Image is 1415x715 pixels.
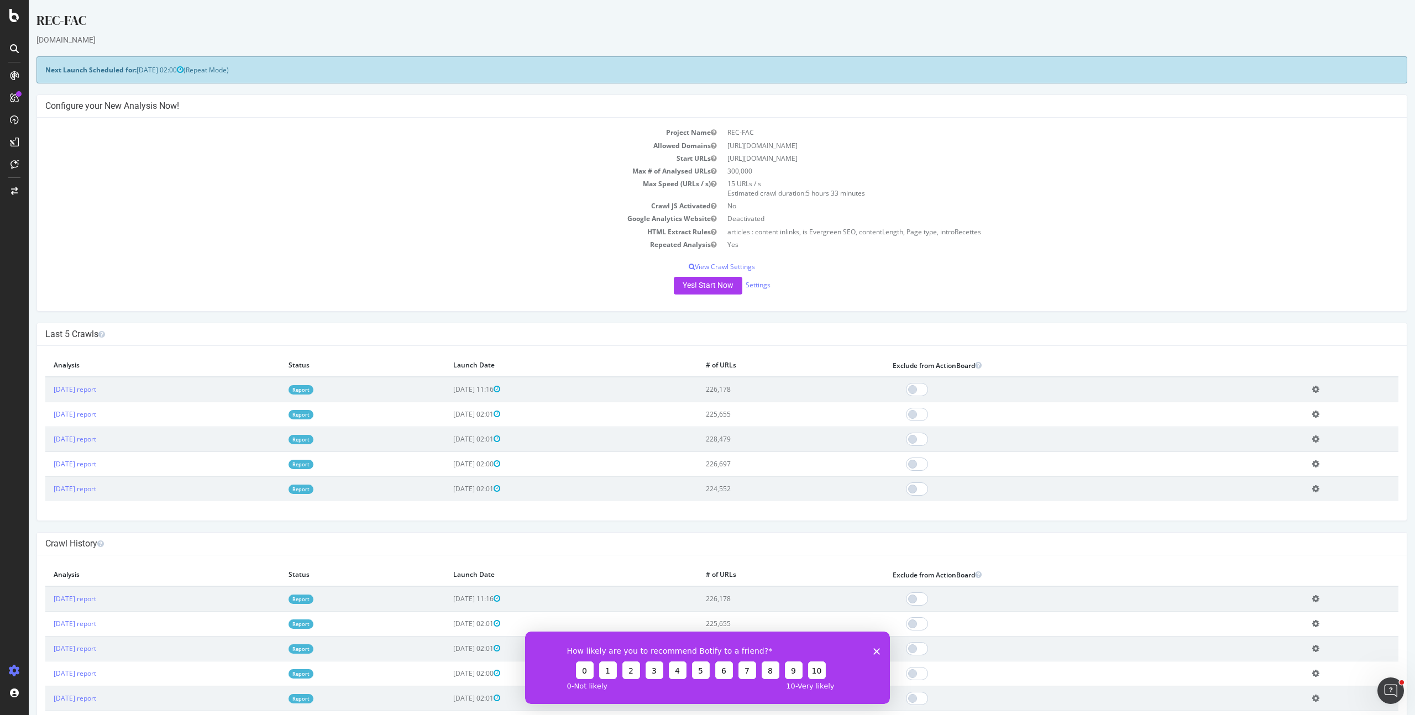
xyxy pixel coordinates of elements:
td: REC-FAC [693,126,1370,139]
a: Report [260,410,285,419]
th: Exclude from ActionBoard [856,564,1275,586]
span: [DATE] 11:16 [424,385,471,394]
a: [DATE] report [25,409,67,419]
th: # of URLs [669,354,856,377]
th: Exclude from ActionBoard [856,354,1275,377]
a: Report [260,460,285,469]
a: Report [260,435,285,444]
td: 225,655 [669,611,856,636]
p: View Crawl Settings [17,262,1370,271]
span: [DATE] 11:16 [424,594,471,603]
td: 228,479 [669,636,856,661]
span: [DATE] 02:01 [424,434,471,444]
span: [DATE] 02:01 [424,619,471,628]
td: [URL][DOMAIN_NAME] [693,139,1370,152]
th: Analysis [17,564,251,586]
a: [DATE] report [25,484,67,493]
td: Crawl JS Activated [17,199,693,212]
td: Repeated Analysis [17,238,693,251]
span: [DATE] 02:00 [424,669,471,678]
div: REC-FAC [8,11,1379,34]
a: Report [260,485,285,494]
td: Allowed Domains [17,139,693,152]
h4: Last 5 Crawls [17,329,1370,340]
span: 5 hours 33 minutes [777,188,836,198]
th: Status [251,564,416,586]
td: Start URLs [17,152,693,165]
td: Yes [693,238,1370,251]
td: Project Name [17,126,693,139]
h4: Crawl History [17,538,1370,549]
iframe: Intercom live chat [1377,677,1404,704]
h4: Configure your New Analysis Now! [17,101,1370,112]
iframe: Enquête de Botify [525,632,890,704]
a: [DATE] report [25,693,67,703]
td: 300,000 [693,165,1370,177]
td: 226,697 [669,661,856,686]
td: Max # of Analysed URLs [17,165,693,177]
a: Report [260,619,285,629]
td: [URL][DOMAIN_NAME] [693,152,1370,165]
td: Deactivated [693,212,1370,225]
th: # of URLs [669,564,856,586]
a: [DATE] report [25,385,67,394]
a: Report [260,595,285,604]
a: Report [260,669,285,679]
th: Launch Date [416,564,669,586]
span: [DATE] 02:01 [424,484,471,493]
a: [DATE] report [25,459,67,469]
td: articles : content inlinks, is Evergreen SEO, contentLength, Page type, introRecettes [693,225,1370,238]
span: [DATE] 02:01 [424,693,471,703]
td: 15 URLs / s Estimated crawl duration: [693,177,1370,199]
span: [DATE] 02:01 [424,409,471,419]
a: [DATE] report [25,619,67,628]
a: [DATE] report [25,669,67,678]
div: (Repeat Mode) [8,56,1379,83]
td: 226,178 [669,377,856,402]
td: 224,552 [669,476,856,501]
td: 228,479 [669,427,856,451]
td: 225,655 [669,402,856,427]
td: 226,178 [669,586,856,612]
th: Status [251,354,416,377]
td: 226,697 [669,451,856,476]
a: [DATE] report [25,594,67,603]
td: HTML Extract Rules [17,225,693,238]
a: Report [260,694,285,703]
span: [DATE] 02:00 [424,459,471,469]
strong: Next Launch Scheduled for: [17,65,108,75]
th: Launch Date [416,354,669,377]
div: [DOMAIN_NAME] [8,34,1379,45]
a: Report [260,644,285,654]
button: Yes! Start Now [645,277,714,295]
a: [DATE] report [25,644,67,653]
td: No [693,199,1370,212]
a: Settings [717,280,742,290]
td: 224,552 [669,686,856,711]
td: Max Speed (URLs / s) [17,177,693,199]
a: [DATE] report [25,434,67,444]
a: Report [260,385,285,395]
span: [DATE] 02:01 [424,644,471,653]
span: [DATE] 02:00 [108,65,155,75]
th: Analysis [17,354,251,377]
td: Google Analytics Website [17,212,693,225]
